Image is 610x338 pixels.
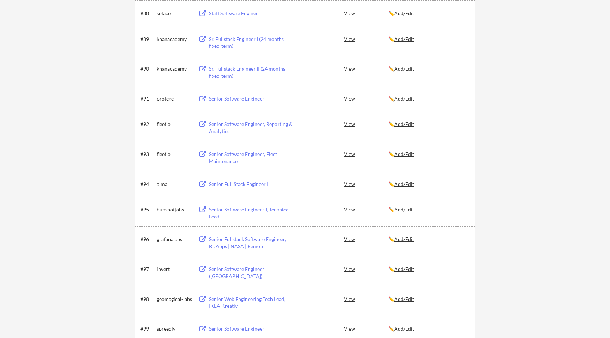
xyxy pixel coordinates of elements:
div: #88 [140,10,154,17]
div: ✏️ [388,65,469,72]
div: #94 [140,181,154,188]
div: alma [157,181,192,188]
div: View [344,62,388,75]
div: Sr. Fullstack Engineer I (24 months fixed-term) [209,36,297,49]
div: Senior Full Stack Engineer II [209,181,297,188]
u: Add/Edit [394,236,414,242]
div: View [344,117,388,130]
div: View [344,92,388,105]
div: #93 [140,151,154,158]
div: Staff Software Engineer [209,10,297,17]
div: Senior Software Engineer [209,95,297,102]
div: ✏️ [388,236,469,243]
div: Senior Fullstack Software Engineer, BizApps | NASA | Remote [209,236,297,249]
div: Senior Software Engineer, Fleet Maintenance [209,151,297,164]
div: Senior Software Engineer [209,325,297,332]
div: View [344,32,388,45]
div: ✏️ [388,325,469,332]
div: spreedly [157,325,192,332]
div: #99 [140,325,154,332]
div: ✏️ [388,181,469,188]
div: ✏️ [388,121,469,128]
u: Add/Edit [394,121,414,127]
div: Senior Web Engineering Tech Lead, IKEA Kreativ [209,296,297,309]
div: View [344,233,388,245]
div: View [344,7,388,19]
div: ✏️ [388,296,469,303]
div: Senior Software Engineer I, Technical Lead [209,206,297,220]
div: ✏️ [388,266,469,273]
div: Sr. Fullstack Engineer II (24 months fixed-term) [209,65,297,79]
div: Senior Software Engineer ([GEOGRAPHIC_DATA]) [209,266,297,279]
div: khanacademy [157,36,192,43]
div: hubspotjobs [157,206,192,213]
div: #90 [140,65,154,72]
u: Add/Edit [394,10,414,16]
u: Add/Edit [394,266,414,272]
div: #91 [140,95,154,102]
div: ✏️ [388,95,469,102]
u: Add/Edit [394,96,414,102]
div: #98 [140,296,154,303]
u: Add/Edit [394,151,414,157]
div: #95 [140,206,154,213]
div: View [344,147,388,160]
div: solace [157,10,192,17]
u: Add/Edit [394,66,414,72]
div: ✏️ [388,206,469,213]
div: View [344,177,388,190]
u: Add/Edit [394,181,414,187]
div: ✏️ [388,10,469,17]
u: Add/Edit [394,206,414,212]
div: geomagical-labs [157,296,192,303]
div: Senior Software Engineer, Reporting & Analytics [209,121,297,134]
div: ✏️ [388,151,469,158]
div: invert [157,266,192,273]
div: View [344,262,388,275]
div: #89 [140,36,154,43]
div: #97 [140,266,154,273]
div: View [344,203,388,216]
div: khanacademy [157,65,192,72]
div: grafanalabs [157,236,192,243]
div: fleetio [157,151,192,158]
u: Add/Edit [394,296,414,302]
u: Add/Edit [394,36,414,42]
div: ✏️ [388,36,469,43]
div: View [344,292,388,305]
u: Add/Edit [394,326,414,332]
div: protege [157,95,192,102]
div: fleetio [157,121,192,128]
div: #92 [140,121,154,128]
div: #96 [140,236,154,243]
div: View [344,322,388,335]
